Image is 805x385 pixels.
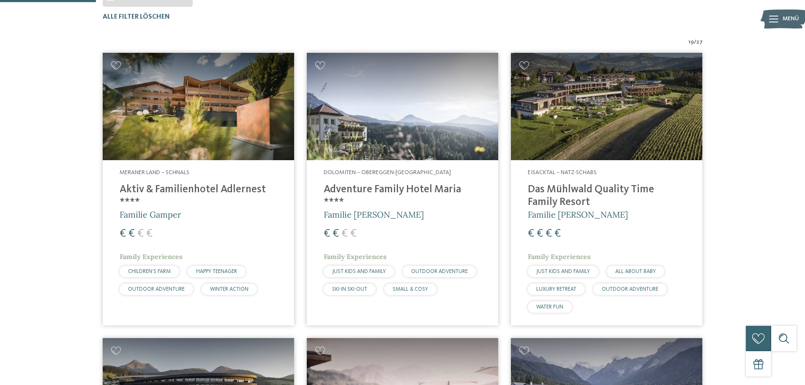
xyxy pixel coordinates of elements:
[528,183,685,209] h4: Das Mühlwald Quality Time Family Resort
[332,287,367,292] span: SKI-IN SKI-OUT
[694,38,696,46] span: /
[146,228,153,239] span: €
[528,228,534,239] span: €
[324,252,387,261] span: Family Experiences
[128,269,171,274] span: CHILDREN’S FARM
[196,269,237,274] span: HAPPY TEENAGER
[536,269,590,274] span: JUST KIDS AND FAMILY
[103,53,294,325] a: Familienhotels gesucht? Hier findet ihr die besten! Meraner Land – Schnals Aktiv & Familienhotel ...
[210,287,248,292] span: WINTER ACTION
[528,169,597,175] span: Eisacktal – Natz-Schabs
[120,252,183,261] span: Family Experiences
[528,209,628,220] span: Familie [PERSON_NAME]
[103,14,170,20] span: Alle Filter löschen
[554,228,561,239] span: €
[393,287,428,292] span: SMALL & COSY
[511,53,702,325] a: Familienhotels gesucht? Hier findet ihr die besten! Eisacktal – Natz-Schabs Das Mühlwald Quality ...
[103,53,294,161] img: Aktiv & Familienhotel Adlernest ****
[536,304,563,310] span: WATER FUN
[137,228,144,239] span: €
[332,269,386,274] span: JUST KIDS AND FAMILY
[307,53,498,325] a: Familienhotels gesucht? Hier findet ihr die besten! Dolomiten – Obereggen-[GEOGRAPHIC_DATA] Adven...
[536,287,576,292] span: LUXURY RETREAT
[411,269,468,274] span: OUTDOOR ADVENTURE
[350,228,357,239] span: €
[324,183,481,209] h4: Adventure Family Hotel Maria ****
[528,252,591,261] span: Family Experiences
[324,228,330,239] span: €
[688,38,694,46] span: 19
[128,228,135,239] span: €
[120,209,181,220] span: Familie Gamper
[120,183,277,209] h4: Aktiv & Familienhotel Adlernest ****
[615,269,656,274] span: ALL ABOUT BABY
[537,228,543,239] span: €
[602,287,658,292] span: OUTDOOR ADVENTURE
[341,228,348,239] span: €
[511,53,702,161] img: Familienhotels gesucht? Hier findet ihr die besten!
[324,209,424,220] span: Familie [PERSON_NAME]
[120,228,126,239] span: €
[128,287,185,292] span: OUTDOOR ADVENTURE
[120,169,189,175] span: Meraner Land – Schnals
[546,228,552,239] span: €
[696,38,703,46] span: 27
[307,53,498,161] img: Adventure Family Hotel Maria ****
[333,228,339,239] span: €
[324,169,451,175] span: Dolomiten – Obereggen-[GEOGRAPHIC_DATA]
